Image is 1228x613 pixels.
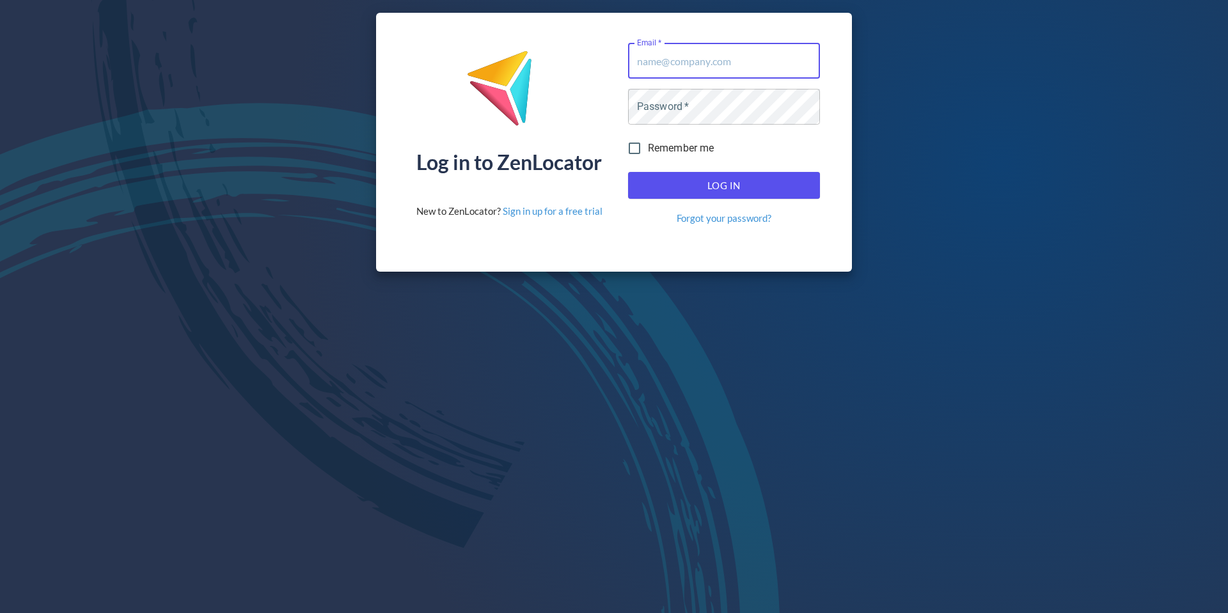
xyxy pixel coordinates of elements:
span: Log In [642,177,806,194]
input: name@company.com [628,43,820,79]
button: Log In [628,172,820,199]
div: Log in to ZenLocator [416,152,602,173]
div: New to ZenLocator? [416,205,602,218]
a: Sign in up for a free trial [503,205,602,217]
a: Forgot your password? [677,212,771,225]
img: ZenLocator [466,50,552,136]
span: Remember me [648,141,714,156]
